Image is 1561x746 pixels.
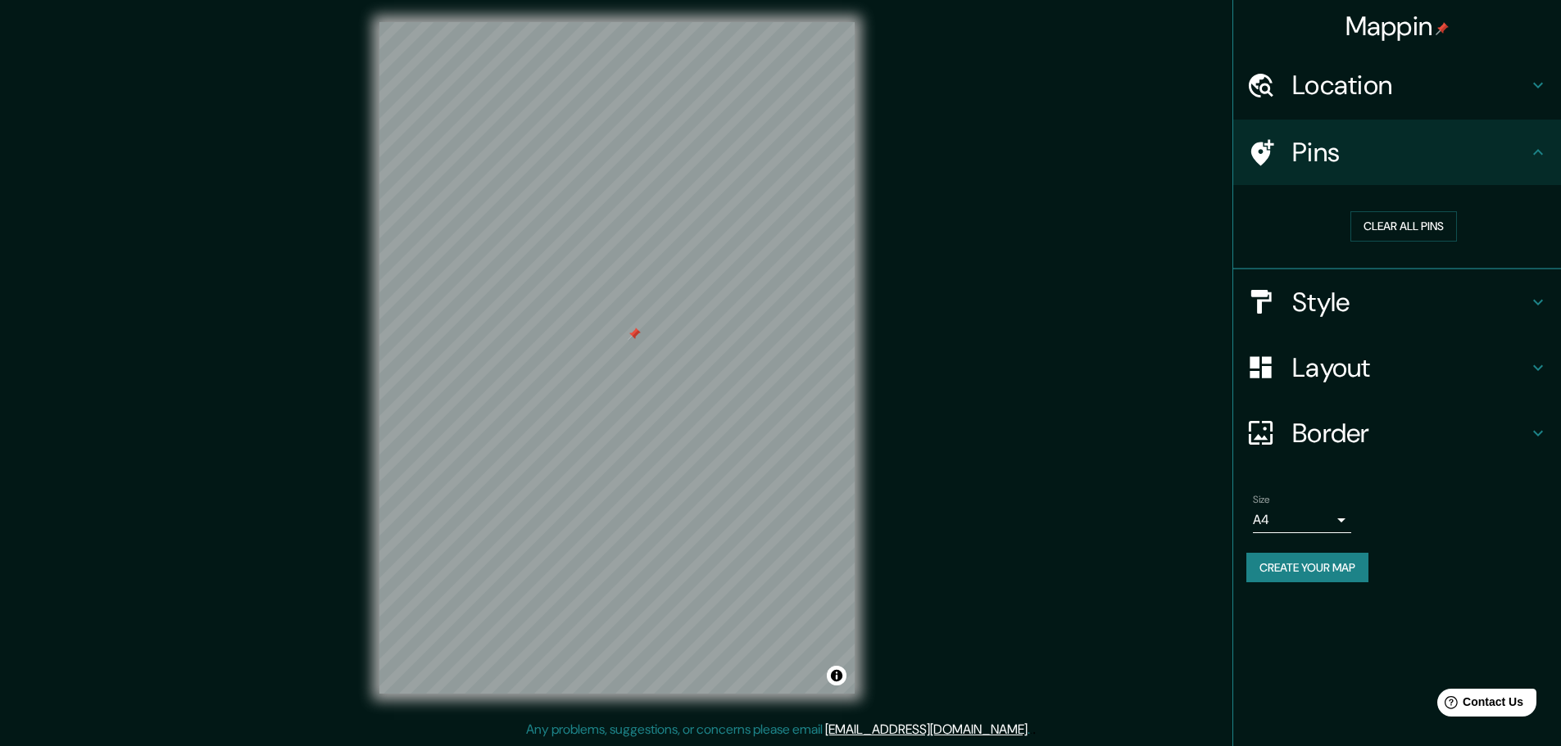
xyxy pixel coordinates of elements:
div: Location [1233,52,1561,118]
h4: Style [1292,286,1528,319]
h4: Layout [1292,351,1528,384]
a: [EMAIL_ADDRESS][DOMAIN_NAME] [825,721,1028,738]
div: Style [1233,269,1561,335]
button: Create your map [1246,553,1368,583]
button: Toggle attribution [827,666,846,685]
canvas: Map [379,22,855,694]
img: pin-icon.png [1436,22,1449,35]
h4: Pins [1292,136,1528,169]
label: Size [1253,492,1270,506]
div: . [1032,720,1036,739]
div: Border [1233,400,1561,466]
h4: Location [1292,69,1528,102]
div: Layout [1233,335,1561,400]
p: Any problems, suggestions, or concerns please email . [526,720,1030,739]
iframe: Help widget launcher [1415,682,1543,728]
div: . [1030,720,1032,739]
h4: Border [1292,417,1528,450]
h4: Mappin [1345,10,1450,43]
div: A4 [1253,507,1351,533]
div: Pins [1233,120,1561,185]
button: Clear all pins [1350,211,1457,242]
